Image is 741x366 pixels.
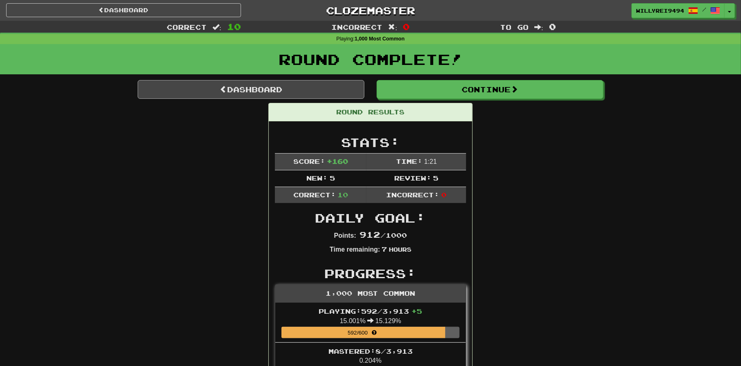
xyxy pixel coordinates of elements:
span: Correct: [293,191,336,199]
span: : [388,24,397,31]
span: Mastered: 8 / 3,913 [328,347,413,355]
span: / 1000 [359,231,407,239]
h2: Progress: [275,267,466,280]
li: 15.001% 15.129% [275,303,466,343]
div: Round Results [269,103,472,121]
strong: Time remaining: [330,246,380,253]
span: / [702,7,706,12]
h2: Daily Goal: [275,211,466,225]
span: Playing: 592 / 3,913 [319,307,422,315]
span: : [534,24,543,31]
span: 7 [382,245,387,253]
span: willyrei9494 [636,7,684,14]
span: 912 [359,230,380,239]
strong: Points: [334,232,356,239]
span: 0 [441,191,446,199]
span: Time: [396,157,422,165]
span: 10 [337,191,348,199]
small: 592 / 600 [348,330,379,336]
span: New: [306,174,328,182]
span: Incorrect [331,23,383,31]
span: : [212,24,221,31]
span: 5 [433,174,438,182]
span: 0 [403,22,410,31]
h1: Round Complete! [3,51,738,67]
a: Clozemaster [253,3,488,18]
span: Incorrect: [386,191,439,199]
span: 1 : 21 [424,158,437,165]
span: 5 [330,174,335,182]
span: Review: [394,174,431,182]
div: 1,000 Most Common [275,285,466,303]
a: Dashboard [6,3,241,17]
a: willyrei9494 / [632,3,725,18]
span: To go [500,23,529,31]
button: Continue [377,80,603,99]
strong: 1,000 Most Common [355,36,404,42]
span: + 5 [412,307,422,315]
span: + 160 [327,157,348,165]
span: 10 [227,22,241,31]
div: Playing 592 sentences (15.129%) [281,327,445,338]
a: Dashboard [138,80,364,99]
span: Score: [293,157,325,165]
span: 0 [549,22,556,31]
h2: Stats: [275,136,466,149]
span: Correct [167,23,207,31]
small: Hours [389,246,411,253]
